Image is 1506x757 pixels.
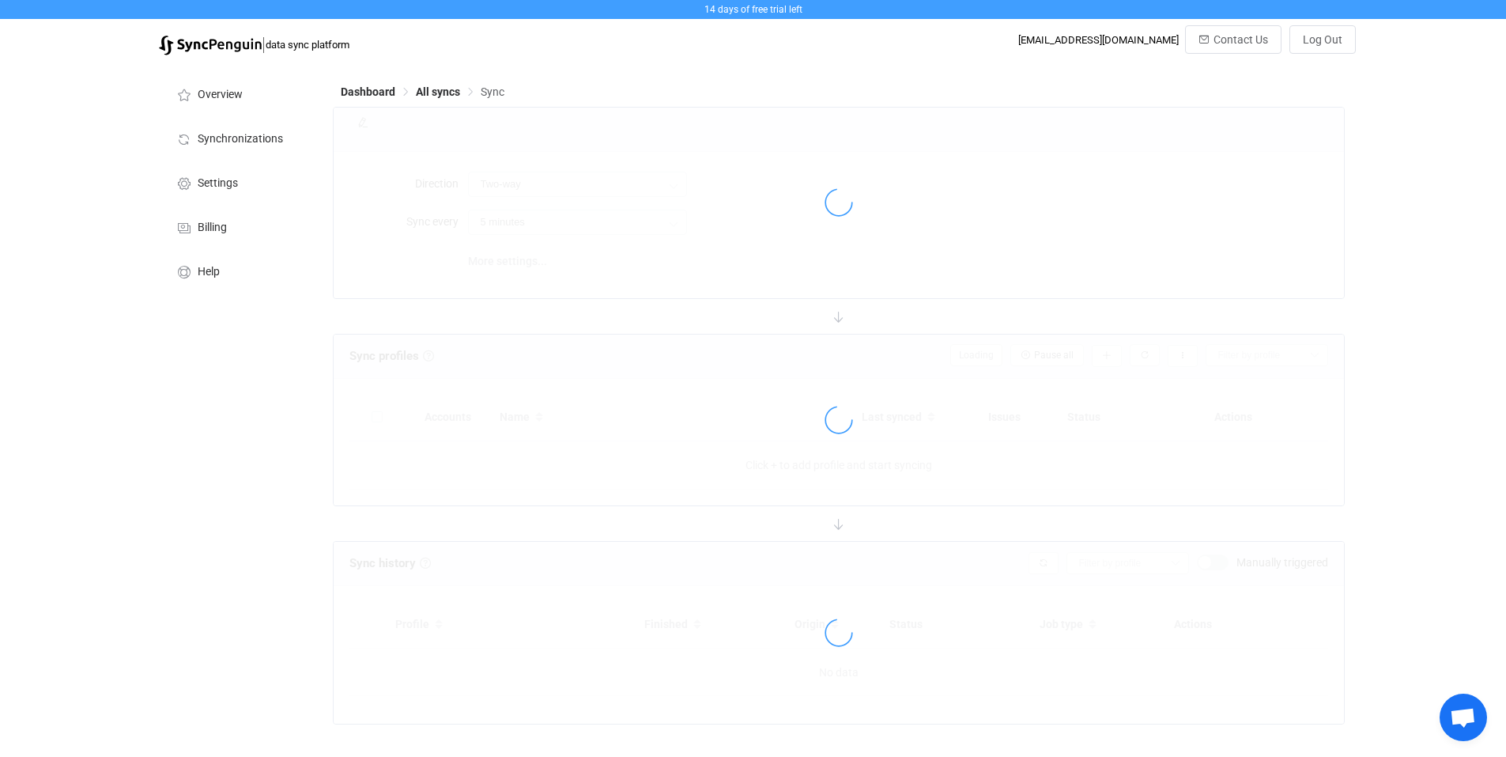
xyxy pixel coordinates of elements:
a: Settings [159,160,317,204]
span: Synchronizations [198,133,283,146]
span: Help [198,266,220,278]
button: Log Out [1289,25,1356,54]
a: Overview [159,71,317,115]
a: |data sync platform [159,33,349,55]
div: [EMAIL_ADDRESS][DOMAIN_NAME] [1018,34,1179,46]
span: Overview [198,89,243,101]
div: Breadcrumb [341,86,504,97]
img: syncpenguin.svg [159,36,262,55]
a: Synchronizations [159,115,317,160]
span: Contact Us [1213,33,1268,46]
span: Settings [198,177,238,190]
a: Help [159,248,317,293]
span: 14 days of free trial left [704,4,802,15]
span: Billing [198,221,227,234]
span: | [262,33,266,55]
button: Contact Us [1185,25,1281,54]
span: Dashboard [341,85,395,98]
a: Billing [159,204,317,248]
span: Log Out [1303,33,1342,46]
div: Open chat [1440,694,1487,741]
span: data sync platform [266,39,349,51]
span: All syncs [416,85,460,98]
span: Sync [481,85,504,98]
